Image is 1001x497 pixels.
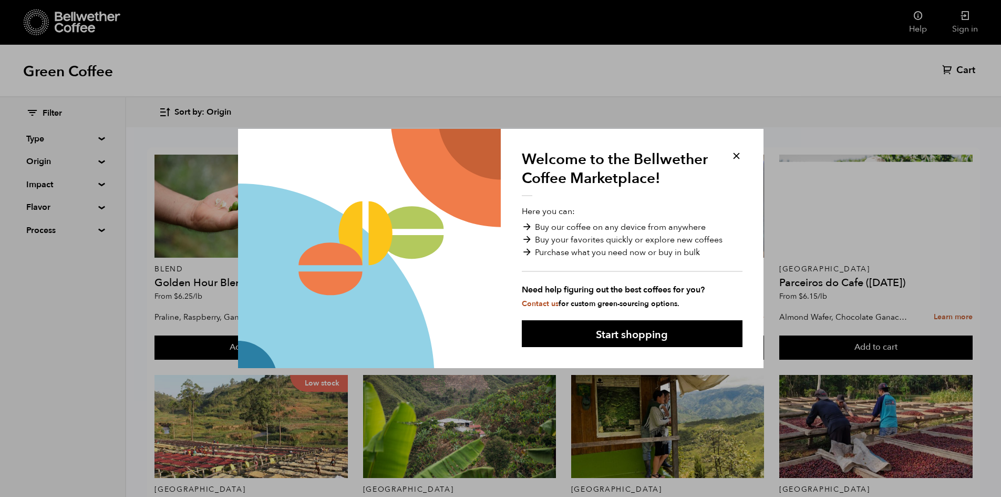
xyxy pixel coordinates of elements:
strong: Need help figuring out the best coffees for you? [522,283,742,296]
small: for custom green-sourcing options. [522,299,679,309]
p: Here you can: [522,205,742,309]
button: Start shopping [522,320,742,347]
li: Buy your favorites quickly or explore new coffees [522,234,742,246]
h1: Welcome to the Bellwether Coffee Marketplace! [522,150,716,196]
li: Buy our coffee on any device from anywhere [522,221,742,234]
a: Contact us [522,299,559,309]
li: Purchase what you need now or buy in bulk [522,246,742,259]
